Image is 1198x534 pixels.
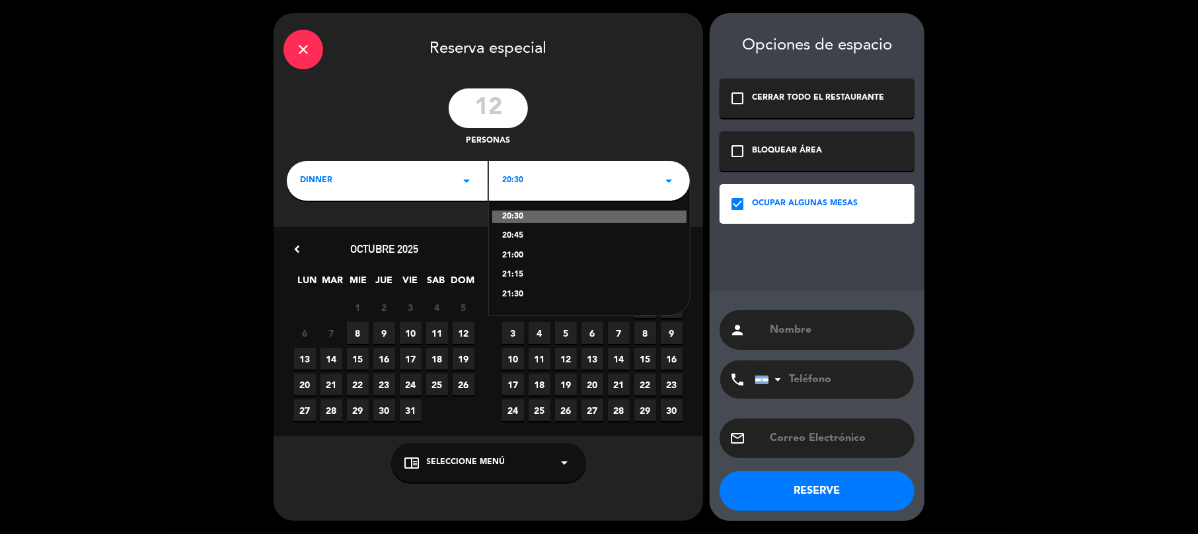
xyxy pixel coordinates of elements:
span: 7 [608,322,630,344]
div: 21:00 [502,250,677,263]
span: 31 [400,399,422,421]
span: 23 [373,374,395,395]
span: JUE [373,273,395,294]
span: 7 [320,322,342,344]
span: 9 [661,322,683,344]
i: arrow_drop_down [661,173,677,189]
span: 26 [453,374,474,395]
span: 15 [634,348,656,370]
i: chrome_reader_mode [404,455,420,471]
span: 4 [529,322,550,344]
span: 18 [426,348,448,370]
span: 11 [529,348,550,370]
span: 29 [347,399,369,421]
span: 12 [555,348,577,370]
div: BLOQUEAR ÁREA [752,145,822,158]
span: 25 [426,374,448,395]
span: 6 [581,322,603,344]
span: 9 [373,322,395,344]
span: 12 [453,322,474,344]
span: Seleccione Menú [427,456,505,469]
span: 29 [634,399,656,421]
div: 20:45 [502,230,677,243]
i: arrow_drop_down [557,455,573,471]
input: 0 [449,88,528,128]
span: 17 [400,348,422,370]
i: phone [730,372,745,387]
span: LUN [296,273,318,294]
span: 2 [661,296,683,318]
i: check_box [730,196,745,212]
span: 8 [634,322,656,344]
i: arrow_drop_down [459,173,474,189]
span: 18 [529,374,550,395]
span: 17 [502,374,524,395]
span: 28 [320,399,342,421]
span: 5 [555,322,577,344]
span: personas [467,135,511,148]
span: 10 [502,348,524,370]
span: 19 [555,374,577,395]
span: 4 [426,296,448,318]
div: 21:15 [502,269,677,282]
div: 20:30 [492,211,687,224]
div: 21:30 [502,288,677,302]
span: 6 [294,322,316,344]
span: 16 [373,348,395,370]
i: email [730,430,745,446]
i: check_box_outline_blank [730,143,745,159]
span: MAR [322,273,344,294]
span: 20:30 [502,174,523,187]
input: Nombre [768,321,905,339]
div: CERRAR TODO EL RESTAURANTE [752,92,884,105]
span: MIE [348,273,369,294]
i: chevron_left [290,242,304,256]
span: 24 [400,374,422,395]
span: 20 [581,374,603,395]
span: 30 [373,399,395,421]
span: 11 [426,322,448,344]
span: dinner [300,174,332,187]
span: 3 [400,296,422,318]
button: RESERVE [720,471,915,511]
span: 21 [608,374,630,395]
span: 10 [400,322,422,344]
span: 22 [634,374,656,395]
i: person [730,322,745,338]
span: 20 [294,374,316,395]
span: 26 [555,399,577,421]
span: 27 [294,399,316,421]
span: 1 [634,296,656,318]
span: 15 [347,348,369,370]
span: 28 [608,399,630,421]
span: 27 [581,399,603,421]
span: 22 [347,374,369,395]
div: Opciones de espacio [720,36,915,55]
span: 21 [320,374,342,395]
span: VIE [399,273,421,294]
i: check_box_outline_blank [730,90,745,106]
span: 19 [453,348,474,370]
span: 8 [347,322,369,344]
span: 14 [608,348,630,370]
span: DOM [451,273,472,294]
span: 24 [502,399,524,421]
span: 13 [294,348,316,370]
input: Teléfono [755,360,900,399]
span: 3 [502,322,524,344]
span: SAB [425,273,447,294]
span: 13 [581,348,603,370]
div: OCUPAR ALGUNAS MESAS [752,197,858,211]
div: Argentina: +54 [755,361,786,398]
span: 23 [661,374,683,395]
span: 25 [529,399,550,421]
i: close [295,42,311,57]
span: 30 [661,399,683,421]
span: 14 [320,348,342,370]
span: 16 [661,348,683,370]
span: 5 [453,296,474,318]
input: Correo Electrónico [768,429,905,448]
span: octubre 2025 [350,242,418,255]
span: 1 [347,296,369,318]
div: Reserva especial [274,13,703,82]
